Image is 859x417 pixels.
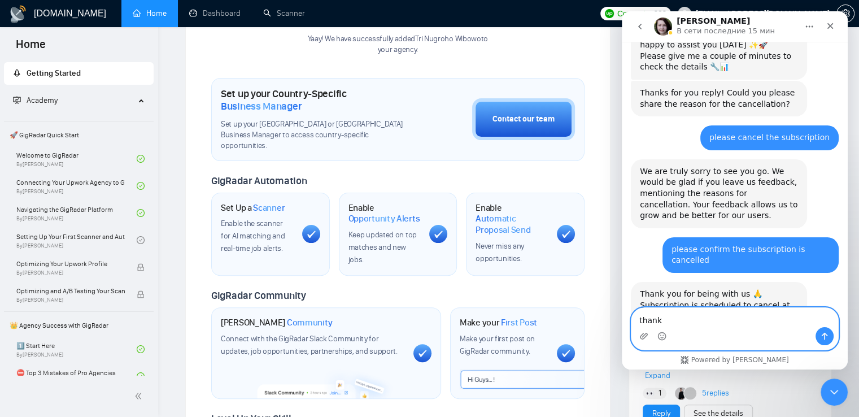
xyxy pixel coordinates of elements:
[13,96,21,104] span: fund-projection-screen
[16,364,137,389] a: ⛔ Top 3 Mistakes of Pro Agencies
[137,290,145,298] span: lock
[460,317,537,328] h1: Make your
[308,45,488,55] p: your agency .
[16,173,137,198] a: Connecting Your Upwork Agency to GigRadarBy[PERSON_NAME]
[675,387,687,399] img: Dima
[5,124,152,146] span: 🚀 GigRadar Quick Start
[16,146,137,171] a: Welcome to GigRadarBy[PERSON_NAME]
[659,388,661,399] span: 1
[16,228,137,253] a: Setting Up Your First Scanner and Auto-BidderBy[PERSON_NAME]
[16,285,125,297] span: Optimizing and A/B Testing Your Scanner for Better Results
[189,8,241,18] a: dashboardDashboard
[137,209,145,217] span: check-circle
[211,289,306,302] span: GigRadar Community
[221,202,285,214] h1: Set Up a
[263,8,305,18] a: searchScanner
[221,317,333,328] h1: [PERSON_NAME]
[5,314,152,337] span: 👑 Agency Success with GigRadar
[622,11,848,370] iframe: Intercom live chat
[221,334,398,356] span: Connect with the GigRadar Slack Community for updates, job opportunities, partnerships, and support.
[460,334,535,356] span: Make your first post on GigRadar community.
[221,119,416,151] span: Set up your [GEOGRAPHIC_DATA] or [GEOGRAPHIC_DATA] Business Manager to access country-specific op...
[617,7,651,20] span: Connects:
[7,36,55,60] span: Home
[13,69,21,77] span: rocket
[472,98,575,140] button: Contact our team
[221,219,285,253] span: Enable the scanner for AI matching and real-time job alerts.
[837,9,854,18] span: setting
[836,5,854,23] button: setting
[9,5,27,23] img: logo
[4,62,154,85] li: Getting Started
[258,366,395,398] img: slackcommunity-bg.png
[16,297,125,303] span: By [PERSON_NAME]
[645,371,670,380] span: Expand
[16,258,125,270] span: Optimizing Your Upwork Profile
[348,230,417,264] span: Keep updated on top matches and new jobs.
[137,155,145,163] span: check-circle
[137,236,145,244] span: check-circle
[137,182,145,190] span: check-circle
[308,34,488,55] div: Yaay! We have successfully added Tri Nugroho Wibowo to
[646,389,654,397] img: 👀
[348,213,420,224] span: Opportunity Alerts
[134,390,146,402] span: double-left
[137,345,145,353] span: check-circle
[137,372,145,380] span: check-circle
[501,317,537,328] span: First Post
[16,337,137,362] a: 1️⃣ Start HereBy[PERSON_NAME]
[221,88,416,112] h1: Set up your Country-Specific
[476,213,548,235] span: Automatic Proposal Send
[211,175,307,187] span: GigRadar Automation
[16,201,137,225] a: Navigating the GigRadar PlatformBy[PERSON_NAME]
[492,113,555,125] div: Contact our team
[653,7,666,20] span: 338
[27,68,81,78] span: Getting Started
[16,270,125,276] span: By [PERSON_NAME]
[137,263,145,271] span: lock
[133,8,167,18] a: homeHome
[476,202,548,236] h1: Enable
[287,317,333,328] span: Community
[27,95,58,105] span: Academy
[476,241,524,263] span: Never miss any opportunities.
[221,100,302,112] span: Business Manager
[821,379,848,406] iframe: Intercom live chat
[605,9,614,18] img: upwork-logo.png
[253,202,285,214] span: Scanner
[701,388,729,399] a: 5replies
[681,10,688,18] span: user
[836,9,854,18] a: setting
[348,202,421,224] h1: Enable
[13,95,58,105] span: Academy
